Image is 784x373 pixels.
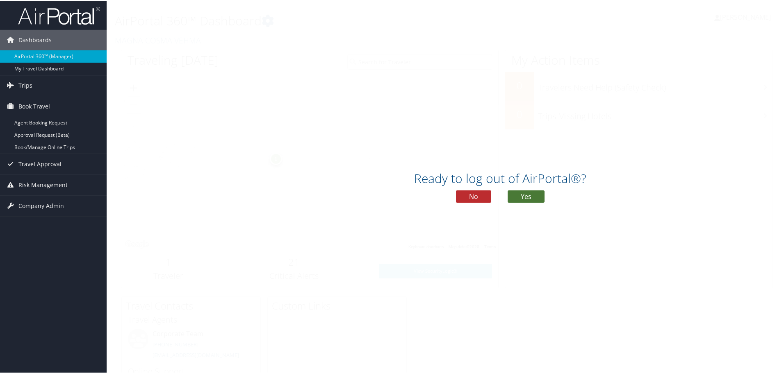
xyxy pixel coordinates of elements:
button: No [456,190,491,202]
span: Trips [18,75,32,95]
span: Dashboards [18,29,52,50]
button: Yes [508,190,545,202]
img: airportal-logo.png [18,5,100,25]
span: Risk Management [18,174,68,194]
span: Book Travel [18,95,50,116]
span: Travel Approval [18,153,62,174]
span: Company Admin [18,195,64,215]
